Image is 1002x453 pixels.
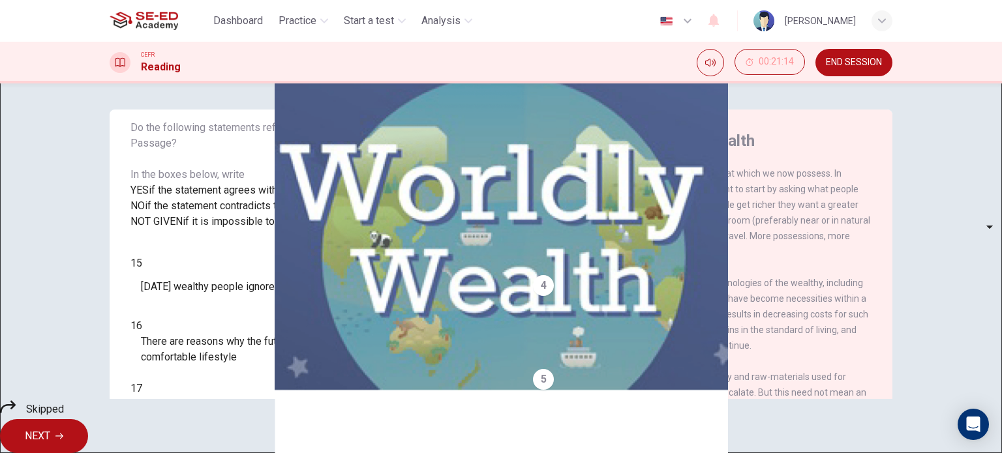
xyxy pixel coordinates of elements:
[753,10,774,31] img: Profile picture
[735,49,805,75] button: 00:21:14
[279,13,316,29] span: Practice
[273,9,333,33] button: Practice
[697,49,724,76] div: Mute
[735,49,805,76] div: Hide
[208,9,268,33] button: Dashboard
[421,13,461,29] span: Analysis
[815,49,892,76] button: END SESSION
[785,13,856,29] div: [PERSON_NAME]
[533,275,554,296] div: 4
[658,16,675,26] img: en
[416,9,478,33] button: Analysis
[759,57,794,67] span: 00:21:14
[826,57,882,68] span: END SESSION
[110,8,178,34] img: SE-ED Academy logo
[344,13,394,29] span: Start a test
[25,427,50,445] span: NEXT
[110,8,208,34] a: SE-ED Academy logo
[141,50,155,59] span: CEFR
[141,59,181,75] h1: Reading
[213,13,263,29] span: Dashboard
[339,9,411,33] button: Start a test
[533,369,554,390] div: 5
[958,409,989,440] div: Open Intercom Messenger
